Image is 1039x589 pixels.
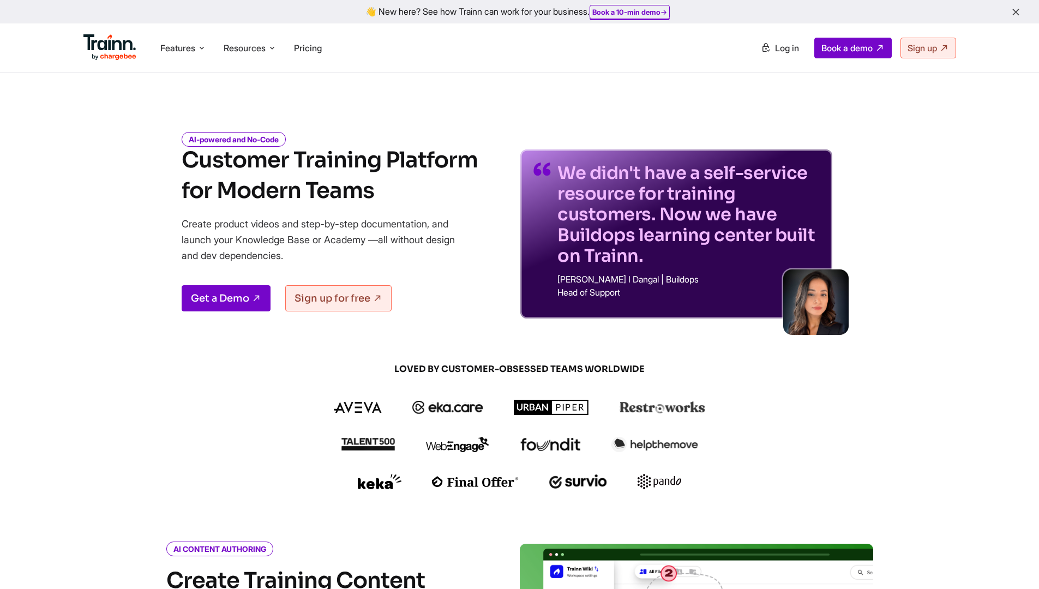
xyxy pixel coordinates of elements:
[166,542,273,556] i: AI CONTENT AUTHORING
[182,285,271,311] a: Get a Demo
[549,474,608,489] img: survio logo
[520,438,581,451] img: foundit logo
[432,476,519,487] img: finaloffer logo
[358,474,401,489] img: keka logo
[814,38,892,58] a: Book a demo
[224,42,266,54] span: Resources
[426,437,489,452] img: webengage logo
[258,363,782,375] span: LOVED BY CUSTOMER-OBSESSED TEAMS WORLDWIDE
[611,437,698,452] img: helpthemove logo
[533,163,551,176] img: quotes-purple.41a7099.svg
[182,132,286,147] i: AI-powered and No-Code
[900,38,956,58] a: Sign up
[182,145,478,206] h1: Customer Training Platform for Modern Teams
[908,43,937,53] span: Sign up
[754,38,806,58] a: Log in
[775,43,799,53] span: Log in
[984,537,1039,589] iframe: Chat Widget
[821,43,873,53] span: Book a demo
[514,400,589,415] img: urbanpiper logo
[557,288,819,297] p: Head of Support
[160,42,195,54] span: Features
[341,437,395,451] img: talent500 logo
[83,34,137,61] img: Trainn Logo
[592,8,660,16] b: Book a 10-min demo
[638,474,681,489] img: pando logo
[620,401,705,413] img: restroworks logo
[557,163,819,266] p: We didn't have a self-service resource for training customers. Now we have Buildops learning cent...
[334,402,382,413] img: aveva logo
[7,7,1032,17] div: 👋 New here? See how Trainn can work for your business.
[557,275,819,284] p: [PERSON_NAME] I Dangal | Buildops
[294,43,322,53] a: Pricing
[412,401,483,414] img: ekacare logo
[182,216,471,263] p: Create product videos and step-by-step documentation, and launch your Knowledge Base or Academy —...
[285,285,392,311] a: Sign up for free
[783,269,849,335] img: sabina-buildops.d2e8138.png
[592,8,667,16] a: Book a 10-min demo→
